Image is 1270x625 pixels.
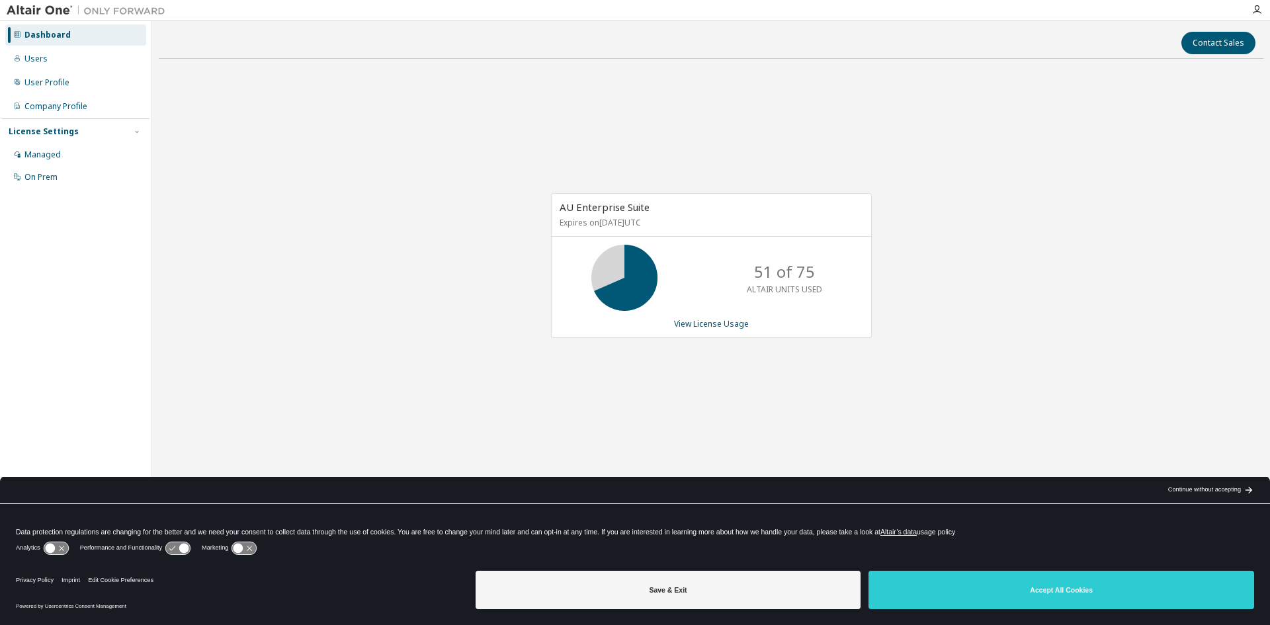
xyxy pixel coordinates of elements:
[24,101,87,112] div: Company Profile
[24,172,58,183] div: On Prem
[24,30,71,40] div: Dashboard
[674,318,749,329] a: View License Usage
[1181,32,1255,54] button: Contact Sales
[560,217,860,228] p: Expires on [DATE] UTC
[560,200,650,214] span: AU Enterprise Suite
[24,54,48,64] div: Users
[754,261,815,283] p: 51 of 75
[9,126,79,137] div: License Settings
[24,149,61,160] div: Managed
[747,284,822,295] p: ALTAIR UNITS USED
[7,4,172,17] img: Altair One
[24,77,69,88] div: User Profile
